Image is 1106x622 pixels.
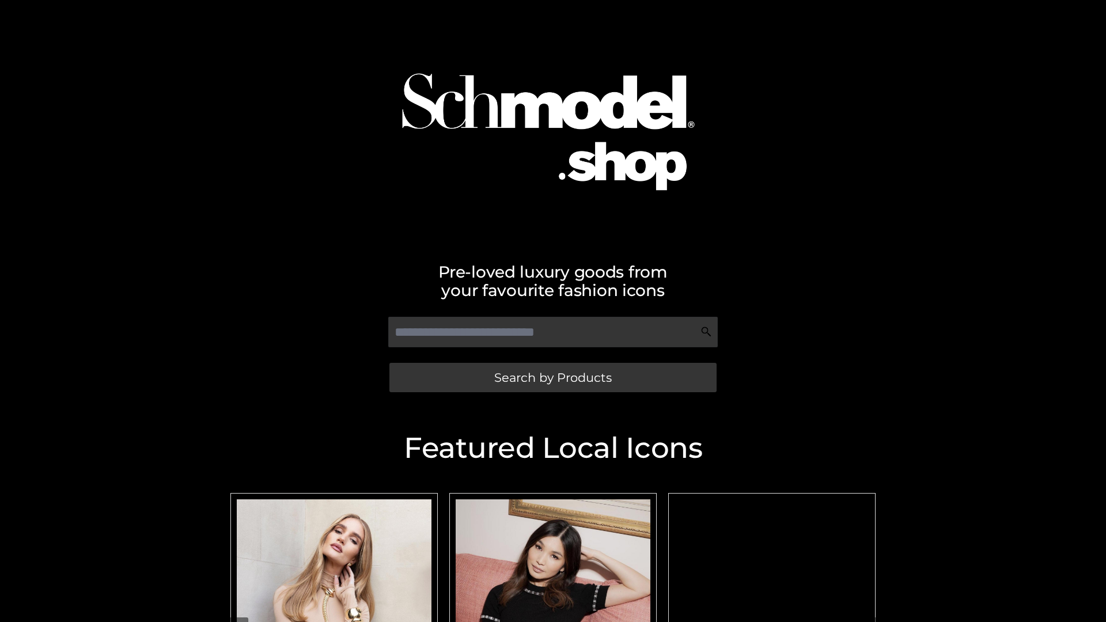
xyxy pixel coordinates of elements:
[225,263,881,299] h2: Pre-loved luxury goods from your favourite fashion icons
[225,434,881,462] h2: Featured Local Icons​
[494,371,612,384] span: Search by Products
[389,363,717,392] a: Search by Products
[700,326,712,337] img: Search Icon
